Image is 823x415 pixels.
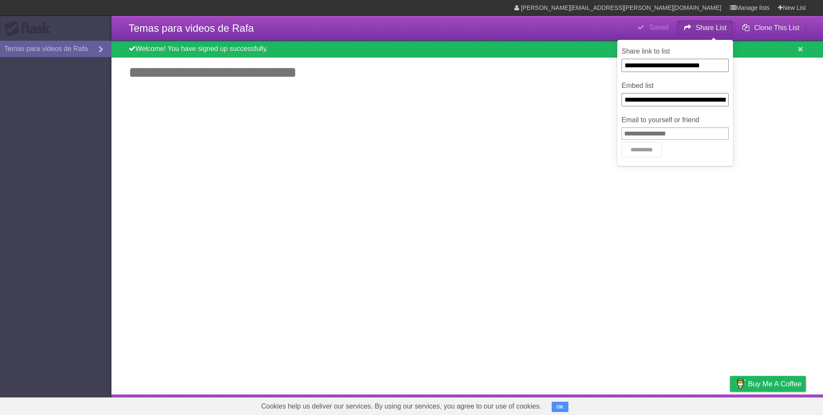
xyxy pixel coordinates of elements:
[754,24,799,31] b: Clone This List
[752,397,806,413] a: Suggest a feature
[252,398,550,415] span: Cookies help us deliver our services. By using our services, you agree to our use of cookies.
[644,397,679,413] a: Developers
[748,376,802,391] span: Buy me a coffee
[552,402,568,412] button: OK
[4,21,56,36] div: Flask
[616,397,634,413] a: About
[696,24,727,31] b: Share List
[622,81,729,91] label: Embed list
[649,24,668,31] b: Saved
[735,20,806,36] button: Clone This List
[129,22,254,34] span: Temas para videos de Rafa
[734,376,746,391] img: Buy me a coffee
[730,376,806,392] a: Buy me a coffee
[677,20,733,36] button: Share List
[111,41,823,57] div: Welcome! You have signed up successfully.
[719,397,741,413] a: Privacy
[622,115,729,125] label: Email to yourself or friend
[690,397,709,413] a: Terms
[622,46,729,57] label: Share link to list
